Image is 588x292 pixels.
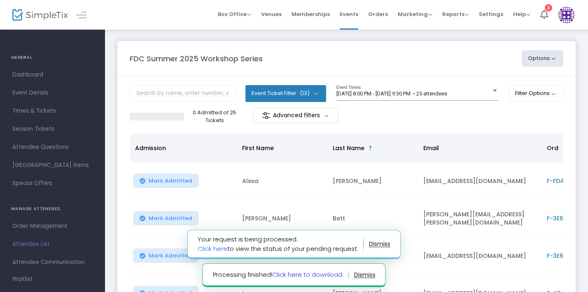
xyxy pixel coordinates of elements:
[133,211,199,225] button: Mark Admitted
[547,252,588,260] span: F-3E6CEEAE-D
[418,237,542,275] td: [EMAIL_ADDRESS][DOMAIN_NAME]
[12,178,93,189] span: Special Offers
[336,90,447,97] span: [DATE] 8:00 PM - [DATE] 9:30 PM • 25 attendees
[187,109,242,125] p: 0 Admitted of 25 Tickets
[253,108,338,123] m-button: Advanced filters
[261,4,282,25] span: Venues
[398,10,432,18] span: Marketing
[300,90,310,97] span: (13)
[522,50,564,67] button: Options
[12,106,93,116] span: Times & Tickets
[369,238,390,251] button: dismiss
[545,4,552,12] div: 3
[547,214,588,222] span: F-3E6CEEAE-D
[213,270,349,280] span: Processing finished!
[130,85,235,102] input: Search by name, order number, email, ip address
[513,10,530,18] span: Help
[12,275,33,283] span: Waitlist
[11,49,94,66] h4: GENERAL
[237,162,328,200] td: Alexa
[340,4,358,25] span: Events
[12,221,93,232] span: Order Management
[262,111,270,120] img: filter
[547,144,572,152] span: Order ID
[218,10,251,18] span: Box Office
[149,215,192,222] span: Mark Admitted
[12,88,93,98] span: Event Details
[272,270,343,279] a: Click here to download.
[12,257,93,268] span: Attendee Communication
[333,144,364,152] span: Last Name
[367,145,374,151] span: Sortable
[242,144,274,152] span: First Name
[354,268,376,281] button: dismiss
[245,85,326,102] button: Event Ticket Filter(13)
[149,253,192,259] span: Mark Admitted
[418,200,542,237] td: [PERSON_NAME][EMAIL_ADDRESS][PERSON_NAME][DOMAIN_NAME]
[198,244,227,253] a: Click here
[328,200,418,237] td: Bett
[292,4,330,25] span: Memberships
[12,70,93,80] span: Dashboard
[12,239,93,250] span: Attendee List
[133,248,199,263] button: Mark Admitted
[418,162,542,200] td: [EMAIL_ADDRESS][DOMAIN_NAME]
[509,85,564,102] button: Filter Options
[442,10,469,18] span: Reports
[479,4,503,25] span: Settings
[12,160,93,171] span: [GEOGRAPHIC_DATA] Items
[368,4,388,25] span: Orders
[12,124,93,134] span: Season Tickets
[237,200,328,237] td: [PERSON_NAME]
[12,142,93,153] span: Attendee Questions
[423,144,439,152] span: Email
[149,178,192,184] span: Mark Admitted
[328,162,418,200] td: [PERSON_NAME]
[133,174,199,188] button: Mark Admitted
[198,235,364,253] span: Your request is being processed. to view the status of your pending request.
[11,201,94,217] h4: MANAGE ATTENDEES
[135,144,166,152] span: Admission
[130,53,263,64] m-panel-title: FDC Summer 2025 Workshop Series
